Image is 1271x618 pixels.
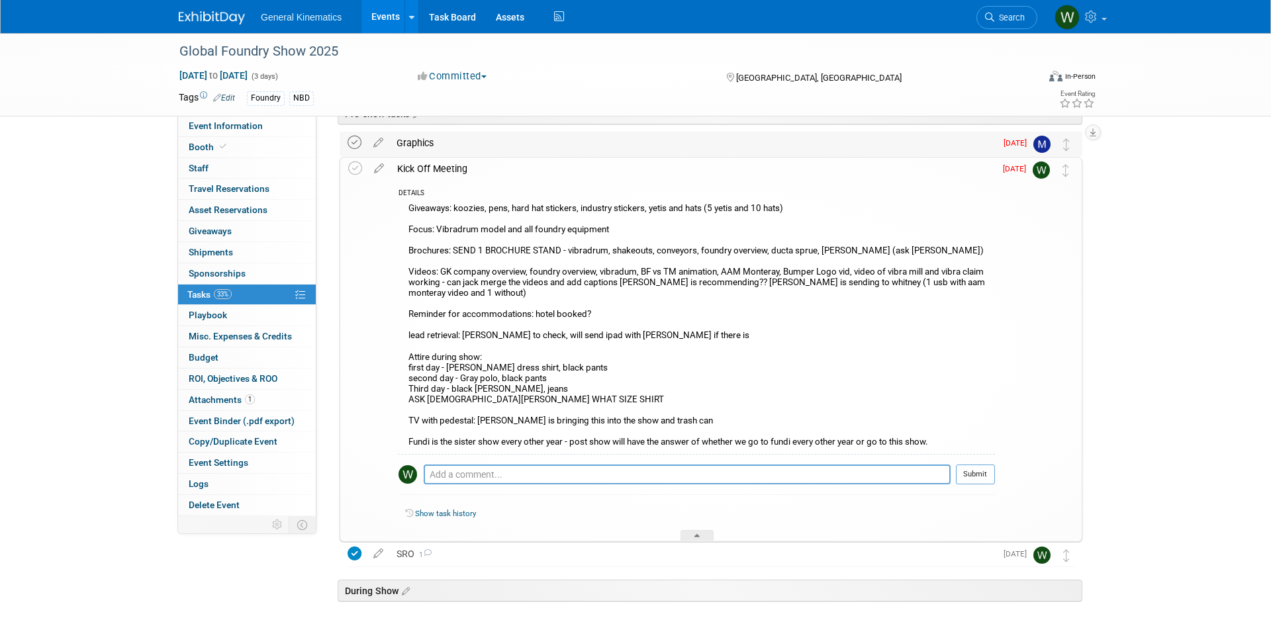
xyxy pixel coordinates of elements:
div: During Show [338,580,1082,601]
a: Asset Reservations [178,200,316,220]
span: Playbook [189,310,227,320]
span: 1 [414,551,432,559]
span: Event Settings [189,457,248,468]
a: Booth [178,137,316,157]
img: ExhibitDay [179,11,245,24]
div: Foundry [247,91,285,105]
div: Kick Off Meeting [391,157,995,180]
a: Event Settings [178,453,316,473]
img: Matthew Mangoni [1033,136,1051,153]
td: Personalize Event Tab Strip [266,516,289,533]
a: Event Binder (.pdf export) [178,411,316,431]
button: Submit [956,464,995,484]
a: ROI, Objectives & ROO [178,369,316,389]
a: Logs [178,474,316,494]
a: Attachments1 [178,390,316,410]
td: Tags [179,91,235,106]
span: ROI, Objectives & ROO [189,373,277,384]
span: Attachments [189,394,255,405]
span: 33% [214,289,232,299]
a: Copy/Duplicate Event [178,431,316,452]
img: Whitney Swanson [399,465,417,484]
span: (3 days) [250,72,278,81]
a: Delete Event [178,495,316,515]
a: Search [976,6,1037,29]
a: Event Information [178,116,316,136]
span: [DATE] [1004,549,1033,558]
span: Event Binder (.pdf export) [189,416,295,426]
div: Event Format [959,69,1096,89]
a: edit [367,163,391,175]
img: Whitney Swanson [1033,547,1051,564]
img: Whitney Swanson [1033,161,1050,179]
span: 1 [245,394,255,404]
a: Playbook [178,305,316,326]
span: Delete Event [189,500,240,510]
span: Budget [189,352,218,363]
a: Show task history [415,509,476,518]
button: Committed [413,69,492,83]
div: SRO [390,543,996,565]
span: Copy/Duplicate Event [189,436,277,447]
span: [DATE] [1003,164,1033,173]
span: Event Information [189,120,263,131]
span: Giveaways [189,226,232,236]
img: Whitney Swanson [1055,5,1080,30]
a: Edit sections [410,107,421,120]
div: Global Foundry Show 2025 [175,40,1017,64]
a: Budget [178,347,316,368]
a: edit [367,548,390,560]
span: [DATE] [DATE] [179,69,248,81]
span: General Kinematics [261,12,342,22]
a: Sponsorships [178,263,316,284]
i: Booth reservation complete [220,143,226,150]
span: Travel Reservations [189,183,269,194]
td: Toggle Event Tabs [289,516,316,533]
div: Giveaways: koozies, pens, hard hat stickers, industry stickers, yetis and hats (5 yetis and 10 ha... [399,200,995,454]
span: Search [994,13,1025,22]
a: Edit sections [399,584,410,597]
span: Logs [189,478,209,489]
div: NBD [289,91,314,105]
a: Giveaways [178,221,316,242]
span: Asset Reservations [189,204,267,215]
a: Misc. Expenses & Credits [178,326,316,347]
div: In-Person [1064,71,1096,81]
a: edit [367,137,390,149]
div: Graphics [390,132,996,154]
a: Shipments [178,242,316,263]
span: [DATE] [1004,138,1033,148]
a: Edit [213,93,235,103]
span: Staff [189,163,209,173]
span: Shipments [189,247,233,257]
span: Misc. Expenses & Credits [189,331,292,341]
i: Move task [1062,164,1069,177]
span: [GEOGRAPHIC_DATA], [GEOGRAPHIC_DATA] [736,73,902,83]
a: Tasks33% [178,285,316,305]
div: Event Rating [1059,91,1095,97]
span: to [207,70,220,81]
span: Booth [189,142,229,152]
span: Tasks [187,289,232,300]
div: DETAILS [399,189,995,200]
a: Travel Reservations [178,179,316,199]
span: Sponsorships [189,268,246,279]
i: Move task [1063,138,1070,151]
i: Move task [1063,549,1070,562]
a: Staff [178,158,316,179]
img: Format-Inperson.png [1049,71,1062,81]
